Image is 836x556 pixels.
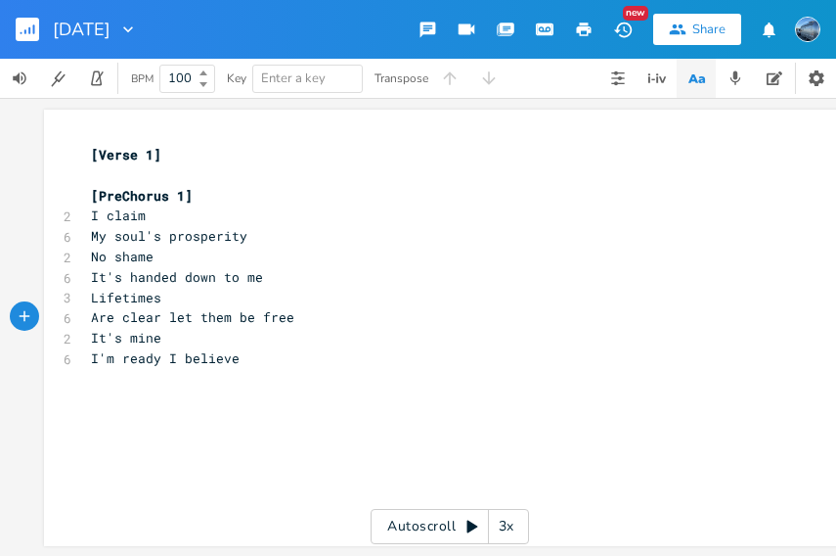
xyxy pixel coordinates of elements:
[91,146,161,163] span: [Verse 1]
[91,329,161,347] span: It's mine
[91,207,146,224] span: I claim
[603,12,642,47] button: New
[91,227,247,245] span: My soul's prosperity
[91,349,240,367] span: I'm ready I believe
[131,73,154,84] div: BPM
[692,21,726,38] div: Share
[91,289,161,306] span: Lifetimes
[227,72,246,84] div: Key
[91,268,263,286] span: It's handed down to me
[489,509,524,544] div: 3x
[374,72,428,84] div: Transpose
[53,21,110,38] span: [DATE]
[91,187,193,205] span: [PreChorus 1]
[795,17,820,42] img: DJ Flossy
[371,509,529,544] div: Autoscroll
[91,308,294,326] span: Are clear let them be free
[623,6,648,21] div: New
[261,69,326,87] span: Enter a key
[91,248,154,265] span: No shame
[653,14,741,45] button: Share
